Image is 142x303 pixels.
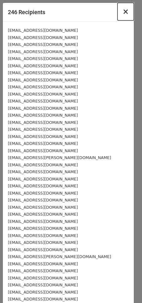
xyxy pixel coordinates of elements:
[8,276,78,280] small: [EMAIL_ADDRESS][DOMAIN_NAME]
[8,99,78,103] small: [EMAIL_ADDRESS][DOMAIN_NAME]
[8,254,111,259] small: [EMAIL_ADDRESS][PERSON_NAME][DOMAIN_NAME]
[8,184,78,188] small: [EMAIL_ADDRESS][DOMAIN_NAME]
[8,191,78,196] small: [EMAIL_ADDRESS][DOMAIN_NAME]
[8,85,78,89] small: [EMAIL_ADDRESS][DOMAIN_NAME]
[8,106,78,111] small: [EMAIL_ADDRESS][DOMAIN_NAME]
[8,169,78,174] small: [EMAIL_ADDRESS][DOMAIN_NAME]
[8,42,78,47] small: [EMAIL_ADDRESS][DOMAIN_NAME]
[8,127,78,132] small: [EMAIL_ADDRESS][DOMAIN_NAME]
[8,78,78,82] small: [EMAIL_ADDRESS][DOMAIN_NAME]
[8,113,78,118] small: [EMAIL_ADDRESS][DOMAIN_NAME]
[8,297,78,301] small: [EMAIL_ADDRESS][DOMAIN_NAME]
[8,212,78,217] small: [EMAIL_ADDRESS][DOMAIN_NAME]
[8,35,78,40] small: [EMAIL_ADDRESS][DOMAIN_NAME]
[8,247,78,252] small: [EMAIL_ADDRESS][DOMAIN_NAME]
[8,205,78,210] small: [EMAIL_ADDRESS][DOMAIN_NAME]
[8,233,78,238] small: [EMAIL_ADDRESS][DOMAIN_NAME]
[8,8,45,16] h5: 246 Recipients
[8,198,78,202] small: [EMAIL_ADDRESS][DOMAIN_NAME]
[8,155,111,160] small: [EMAIL_ADDRESS][PERSON_NAME][DOMAIN_NAME]
[8,268,78,273] small: [EMAIL_ADDRESS][DOMAIN_NAME]
[111,273,142,303] iframe: Chat Widget
[8,120,78,125] small: [EMAIL_ADDRESS][DOMAIN_NAME]
[8,28,78,33] small: [EMAIL_ADDRESS][DOMAIN_NAME]
[8,283,78,287] small: [EMAIL_ADDRESS][DOMAIN_NAME]
[8,141,78,146] small: [EMAIL_ADDRESS][DOMAIN_NAME]
[8,163,78,167] small: [EMAIL_ADDRESS][DOMAIN_NAME]
[8,177,78,181] small: [EMAIL_ADDRESS][DOMAIN_NAME]
[8,240,78,245] small: [EMAIL_ADDRESS][DOMAIN_NAME]
[8,134,78,139] small: [EMAIL_ADDRESS][DOMAIN_NAME]
[8,219,78,224] small: [EMAIL_ADDRESS][DOMAIN_NAME]
[8,226,78,231] small: [EMAIL_ADDRESS][DOMAIN_NAME]
[8,148,78,153] small: [EMAIL_ADDRESS][DOMAIN_NAME]
[8,56,78,61] small: [EMAIL_ADDRESS][DOMAIN_NAME]
[8,49,78,54] small: [EMAIL_ADDRESS][DOMAIN_NAME]
[8,262,78,266] small: [EMAIL_ADDRESS][DOMAIN_NAME]
[8,70,78,75] small: [EMAIL_ADDRESS][DOMAIN_NAME]
[117,3,134,20] button: Close
[8,63,78,68] small: [EMAIL_ADDRESS][DOMAIN_NAME]
[123,7,129,16] span: ×
[8,290,78,295] small: [EMAIL_ADDRESS][DOMAIN_NAME]
[8,92,78,96] small: [EMAIL_ADDRESS][DOMAIN_NAME]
